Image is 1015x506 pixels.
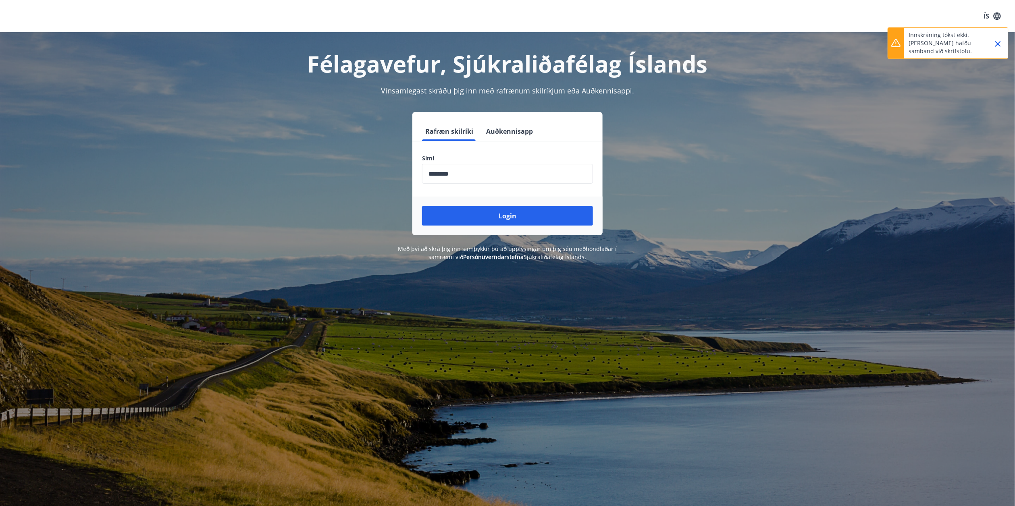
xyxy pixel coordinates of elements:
[422,206,593,226] button: Login
[909,31,980,55] p: Innskráning tókst ekki. [PERSON_NAME] hafðu samband við skrifstofu.
[381,86,634,95] span: Vinsamlegast skráðu þig inn með rafrænum skilríkjum eða Auðkennisappi.
[227,48,788,79] h1: Félagavefur, Sjúkraliðafélag Íslands
[422,154,593,162] label: Sími
[398,245,617,261] span: Með því að skrá þig inn samþykkir þú að upplýsingar um þig séu meðhöndlaðar í samræmi við Sjúkral...
[980,9,1005,23] button: ÍS
[483,122,536,141] button: Auðkennisapp
[464,253,524,261] a: Persónuverndarstefna
[991,37,1005,51] button: Close
[422,122,476,141] button: Rafræn skilríki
